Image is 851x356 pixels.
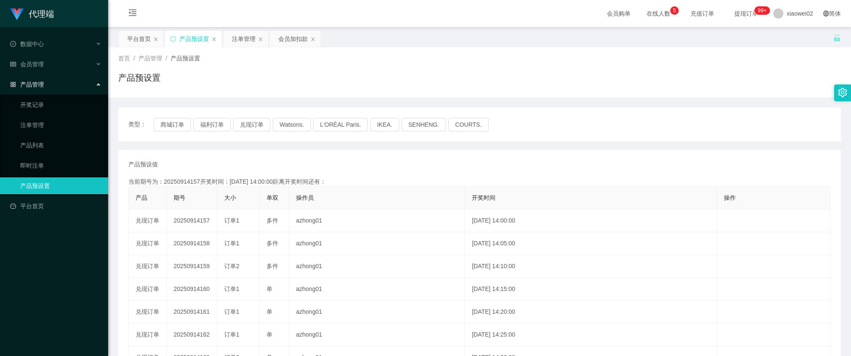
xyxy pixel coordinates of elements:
[10,10,54,17] a: 代理端
[232,31,256,47] div: 注单管理
[465,301,717,323] td: [DATE] 14:20:00
[10,61,44,68] span: 会员管理
[10,41,16,47] i: 图标: check-circle-o
[174,194,185,201] span: 期号
[127,31,151,47] div: 平台首页
[170,36,176,42] i: 图标: sync
[10,61,16,67] i: 图标: table
[402,118,446,131] button: SENHENG.
[224,285,239,292] span: 订单1
[136,194,147,201] span: 产品
[166,55,167,62] span: /
[153,37,158,42] i: 图标: close
[266,308,272,315] span: 单
[472,194,495,201] span: 开奖时间
[224,308,239,315] span: 订单1
[10,41,44,47] span: 数据中心
[278,31,308,47] div: 会员加扣款
[133,55,135,62] span: /
[273,118,311,131] button: Watsons.
[724,194,736,201] span: 操作
[465,255,717,278] td: [DATE] 14:10:00
[20,137,101,154] a: 产品列表
[465,209,717,232] td: [DATE] 14:00:00
[642,11,674,16] span: 在线人数
[296,194,314,201] span: 操作员
[465,323,717,346] td: [DATE] 14:25:00
[266,285,272,292] span: 单
[370,118,399,131] button: IKEA.
[20,177,101,194] a: 产品预设置
[730,11,762,16] span: 提现订单
[266,240,278,247] span: 多件
[266,217,278,224] span: 多件
[10,82,16,87] i: 图标: appstore-o
[128,118,154,131] span: 类型：
[139,55,162,62] span: 产品管理
[310,37,315,42] i: 图标: close
[20,117,101,133] a: 注单管理
[224,217,239,224] span: 订单1
[266,194,278,201] span: 单双
[179,31,209,47] div: 产品预设置
[167,255,218,278] td: 20250914159
[266,331,272,338] span: 单
[289,278,465,301] td: azhong01
[289,232,465,255] td: azhong01
[670,6,679,15] sup: 5
[686,11,718,16] span: 充值订单
[171,55,200,62] span: 产品预设置
[838,88,847,97] i: 图标: setting
[673,6,676,15] p: 5
[129,209,167,232] td: 兑现订单
[129,232,167,255] td: 兑现订单
[118,0,147,27] i: 图标: menu-fold
[10,198,101,215] a: 图标: dashboard平台首页
[167,301,218,323] td: 20250914161
[129,323,167,346] td: 兑现订单
[289,255,465,278] td: azhong01
[167,232,218,255] td: 20250914158
[449,118,489,131] button: COURTS.
[258,37,263,42] i: 图标: close
[193,118,231,131] button: 福利订单
[224,194,236,201] span: 大小
[224,331,239,338] span: 订单1
[20,96,101,113] a: 开奖记录
[313,118,368,131] button: L'ORÉAL Paris.
[224,263,239,269] span: 订单2
[10,81,44,88] span: 产品管理
[167,323,218,346] td: 20250914162
[167,209,218,232] td: 20250914157
[128,160,158,169] span: 产品预设值
[118,71,160,84] h1: 产品预设置
[266,263,278,269] span: 多件
[10,8,24,20] img: logo.9652507e.png
[289,209,465,232] td: azhong01
[212,37,217,42] i: 图标: close
[289,301,465,323] td: azhong01
[20,157,101,174] a: 即时注单
[129,301,167,323] td: 兑现订单
[823,11,829,16] i: 图标: global
[289,323,465,346] td: azhong01
[167,278,218,301] td: 20250914160
[233,118,270,131] button: 兑现订单
[755,6,770,15] sup: 1193
[465,278,717,301] td: [DATE] 14:15:00
[29,0,54,27] h1: 代理端
[224,240,239,247] span: 订单1
[129,278,167,301] td: 兑现订单
[129,255,167,278] td: 兑现订单
[465,232,717,255] td: [DATE] 14:05:00
[154,118,191,131] button: 商城订单
[833,34,841,42] i: 图标: unlock
[128,177,831,186] div: 当前期号为：20250914157开奖时间：[DATE] 14:00:00距离开奖时间还有：
[118,55,130,62] span: 首页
